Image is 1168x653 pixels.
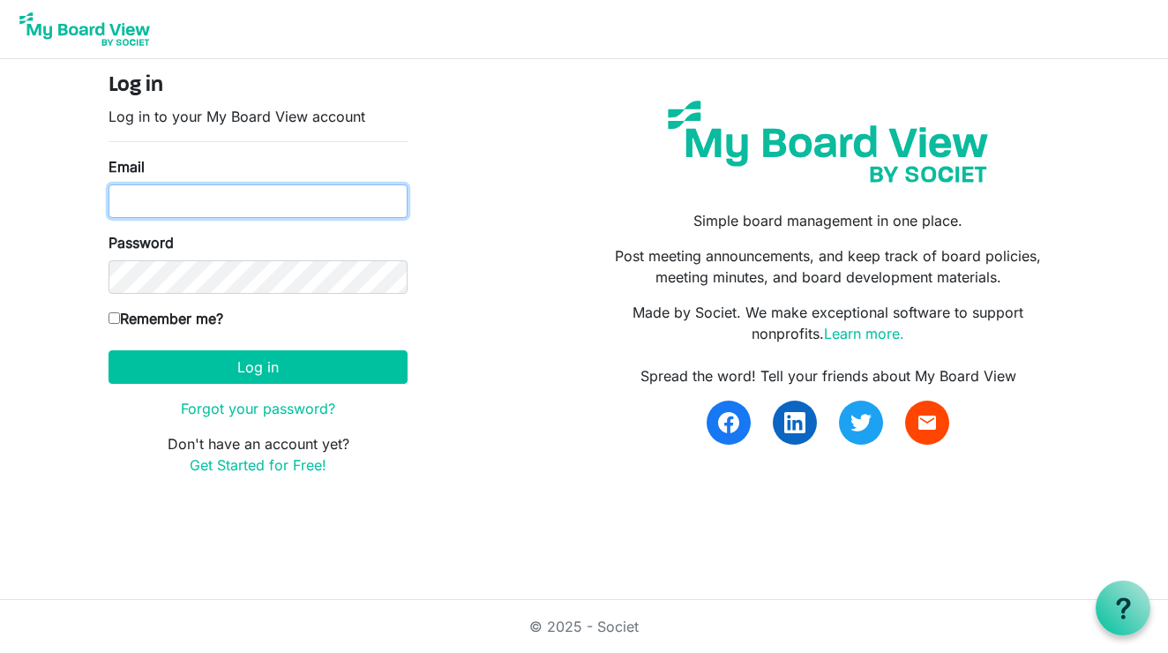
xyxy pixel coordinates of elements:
[109,350,408,384] button: Log in
[597,302,1059,344] p: Made by Societ. We make exceptional software to support nonprofits.
[190,456,326,474] a: Get Started for Free!
[597,210,1059,231] p: Simple board management in one place.
[529,618,639,635] a: © 2025 - Societ
[824,325,904,342] a: Learn more.
[109,106,408,127] p: Log in to your My Board View account
[655,87,1001,196] img: my-board-view-societ.svg
[109,312,120,324] input: Remember me?
[597,365,1059,387] div: Spread the word! Tell your friends about My Board View
[109,156,145,177] label: Email
[718,412,739,433] img: facebook.svg
[109,73,408,99] h4: Log in
[109,433,408,476] p: Don't have an account yet?
[109,308,223,329] label: Remember me?
[784,412,805,433] img: linkedin.svg
[597,245,1059,288] p: Post meeting announcements, and keep track of board policies, meeting minutes, and board developm...
[905,401,949,445] a: email
[109,232,174,253] label: Password
[14,7,155,51] img: My Board View Logo
[917,412,938,433] span: email
[181,400,335,417] a: Forgot your password?
[850,412,872,433] img: twitter.svg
